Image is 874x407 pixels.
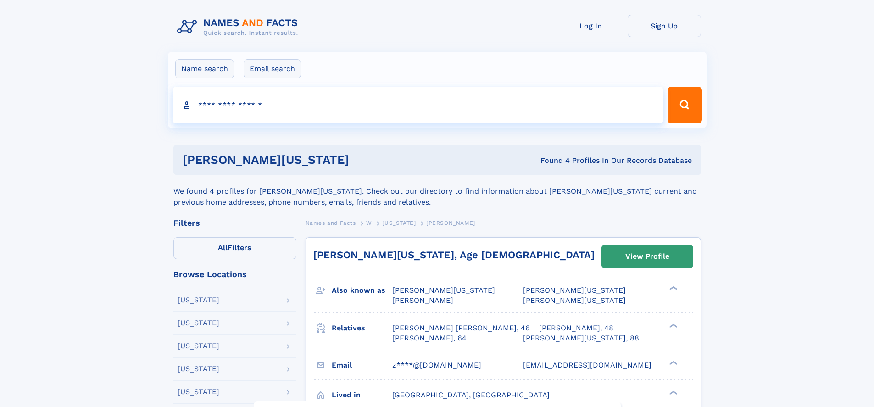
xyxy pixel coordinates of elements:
a: [US_STATE] [382,217,416,229]
a: View Profile [602,245,693,268]
div: ❯ [667,390,678,396]
label: Filters [173,237,296,259]
div: [US_STATE] [178,296,219,304]
span: [GEOGRAPHIC_DATA], [GEOGRAPHIC_DATA] [392,390,550,399]
span: [EMAIL_ADDRESS][DOMAIN_NAME] [523,361,651,369]
img: Logo Names and Facts [173,15,306,39]
span: All [218,243,228,252]
div: View Profile [625,246,669,267]
label: Email search [244,59,301,78]
span: [PERSON_NAME] [392,296,453,305]
div: [US_STATE] [178,342,219,350]
a: [PERSON_NAME], 64 [392,333,467,343]
span: [PERSON_NAME][US_STATE] [523,286,626,295]
a: Log In [554,15,628,37]
div: ❯ [667,323,678,329]
input: search input [173,87,664,123]
div: ❯ [667,285,678,291]
span: [PERSON_NAME][US_STATE] [523,296,626,305]
h1: [PERSON_NAME][US_STATE] [183,154,445,166]
div: [US_STATE] [178,365,219,373]
a: [PERSON_NAME], 48 [539,323,613,333]
h3: Email [332,357,392,373]
span: W [366,220,372,226]
h3: Also known as [332,283,392,298]
div: [US_STATE] [178,388,219,396]
a: Names and Facts [306,217,356,229]
span: [US_STATE] [382,220,416,226]
span: [PERSON_NAME] [426,220,475,226]
div: Browse Locations [173,270,296,279]
a: [PERSON_NAME][US_STATE], Age [DEMOGRAPHIC_DATA] [313,249,595,261]
h3: Relatives [332,320,392,336]
div: [US_STATE] [178,319,219,327]
div: We found 4 profiles for [PERSON_NAME][US_STATE]. Check out our directory to find information abou... [173,175,701,208]
div: Found 4 Profiles In Our Records Database [445,156,692,166]
a: W [366,217,372,229]
div: Filters [173,219,296,227]
label: Name search [175,59,234,78]
div: ❯ [667,360,678,366]
button: Search Button [668,87,701,123]
h3: Lived in [332,387,392,403]
a: [PERSON_NAME][US_STATE], 88 [523,333,639,343]
a: [PERSON_NAME] [PERSON_NAME], 46 [392,323,530,333]
span: [PERSON_NAME][US_STATE] [392,286,495,295]
a: Sign Up [628,15,701,37]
